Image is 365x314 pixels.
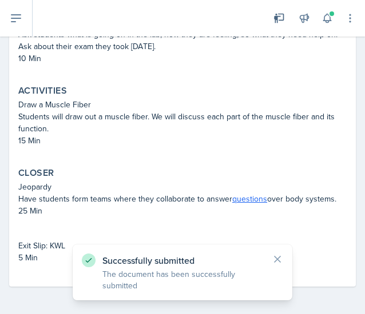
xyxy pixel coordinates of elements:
p: Ask students what is going on in the lab, how they are feeling, so what they need help on. Ask ab... [18,29,347,53]
label: Closer [18,167,54,179]
a: questions [232,193,267,204]
p: Students will draw out a muscle fiber. We will discuss each part of the muscle fiber and its func... [18,111,347,135]
p: 5 Min [18,252,347,264]
p: Successfully submitted [102,255,263,266]
p: Exit Slip: KWL [18,240,347,252]
p: Jeopardy [18,181,347,193]
p: The document has been successfully submitted [102,268,263,291]
label: Activities [18,85,67,96]
p: 15 Min [18,135,347,147]
p: 25 Min [18,205,347,217]
p: Have students form teams where they collaborate to answer over body systems. [18,193,347,205]
p: 10 Min [18,53,347,65]
p: Draw a Muscle Fiber [18,99,347,111]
